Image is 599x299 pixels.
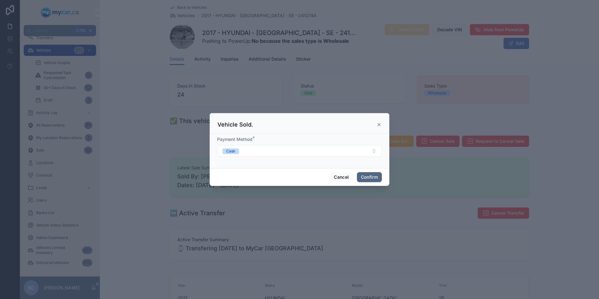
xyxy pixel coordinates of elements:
[330,172,353,182] button: Cancel
[217,137,252,142] span: Payment Method
[226,148,235,154] div: Cash
[217,121,253,128] h3: Vehicle Sold.
[217,145,382,157] button: Select Button
[357,172,382,182] button: Confirm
